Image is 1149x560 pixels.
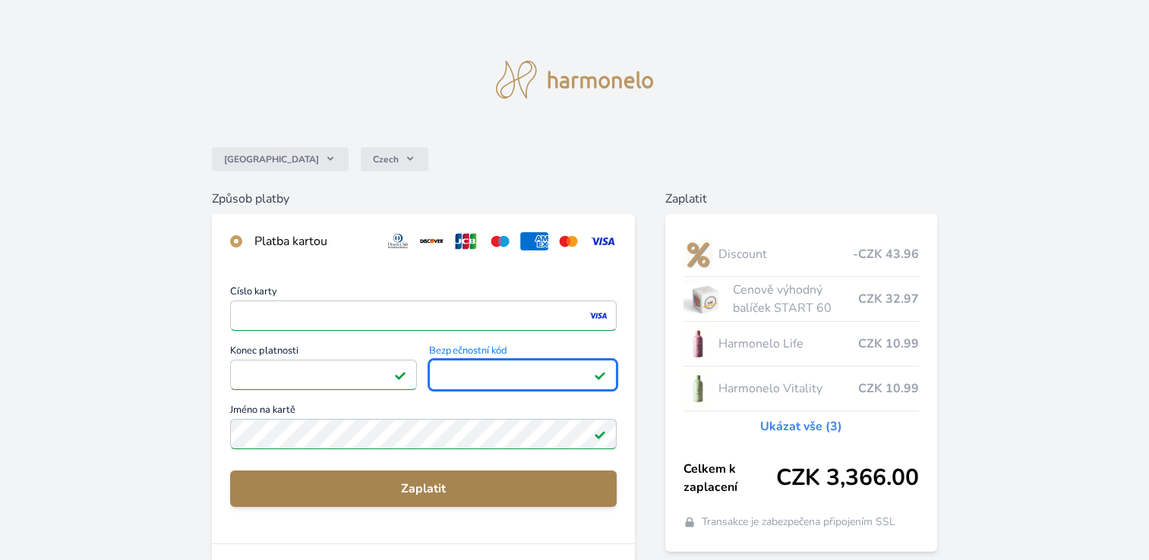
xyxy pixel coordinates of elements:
img: CLEAN_LIFE_se_stinem_x-lo.jpg [683,325,712,363]
img: amex.svg [520,232,548,250]
input: Jméno na kartěPlatné pole [230,419,617,449]
span: CZK 32.97 [858,290,919,308]
iframe: Iframe pro bezpečnostní kód [436,364,610,385]
span: Harmonelo Vitality [718,379,858,398]
span: CZK 10.99 [858,335,919,353]
span: Zaplatit [242,480,604,498]
img: jcb.svg [452,232,480,250]
img: mc.svg [554,232,582,250]
span: Číslo karty [230,287,617,300]
span: Konec platnosti [230,346,418,360]
img: maestro.svg [486,232,514,250]
span: -CZK 43.96 [853,245,919,263]
img: visa [588,309,608,322]
img: visa.svg [589,232,617,250]
img: discount-lo.png [683,235,712,273]
div: Platba kartou [254,232,372,250]
span: Czech [373,153,399,165]
img: logo.svg [496,61,654,99]
span: [GEOGRAPHIC_DATA] [224,153,319,165]
img: Platné pole [394,369,406,381]
h6: Způsob platby [212,190,635,208]
span: Celkem k zaplacení [683,460,776,496]
img: start.jpg [683,280,727,318]
span: Jméno na kartě [230,405,617,419]
span: CZK 10.99 [858,379,919,398]
iframe: Iframe pro datum vypršení platnosti [237,364,411,385]
h6: Zaplatit [665,190,937,208]
span: Harmonelo Life [718,335,858,353]
button: [GEOGRAPHIC_DATA] [212,147,349,171]
img: diners.svg [384,232,412,250]
iframe: Iframe pro číslo karty [237,305,610,326]
span: Cenově výhodný balíček START 60 [733,281,858,317]
img: CLEAN_VITALITY_se_stinem_x-lo.jpg [683,370,712,407]
span: Discount [718,245,853,263]
span: CZK 3,366.00 [776,464,919,492]
img: Platné pole [594,428,606,440]
button: Zaplatit [230,470,617,507]
button: Czech [361,147,428,171]
img: discover.svg [418,232,446,250]
span: Transakce je zabezpečena připojením SSL [702,514,895,530]
img: Platné pole [594,369,606,381]
span: Bezpečnostní kód [429,346,617,360]
a: Ukázat vše (3) [760,417,842,436]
